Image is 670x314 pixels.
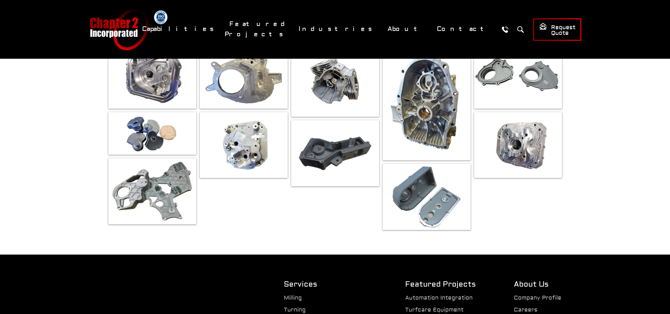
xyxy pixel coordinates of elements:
[383,21,429,37] a: About
[405,279,487,289] h2: Featured Projects
[138,21,221,37] a: Capabilities
[89,8,149,50] a: Chapter 2 Incorporated
[383,164,471,230] img: 1828103604.jpg
[294,21,379,37] a: Industries
[200,112,288,178] img: 3532911322.jpg
[514,294,561,301] a: Company Profile
[284,279,378,289] h2: Services
[291,120,379,186] img: 4293695277.jpg
[474,43,562,109] img: 3541655910.jpg
[405,294,473,301] a: Automation Integration
[405,306,464,313] a: Turfcare Equipment
[533,18,581,41] a: Request Quote
[383,43,471,160] img: 658873979.jpg
[432,21,495,37] a: Contact
[108,112,196,155] img: 1175081878.jpg
[108,158,196,224] img: 327651925.jpg
[291,43,379,117] img: 832936591.jpg
[200,43,288,109] img: 2798220774.jpg
[474,112,562,178] img: 1541934718.jpg
[514,279,581,289] h2: About Us
[499,23,512,36] a: Call Us
[108,43,196,109] img: 2766671208.jpg
[514,23,527,36] button: Search
[539,23,575,37] span: Request Quote
[284,306,306,313] a: Turning
[284,294,302,301] a: Milling
[225,17,291,42] a: Featured Projects
[514,306,537,313] a: Careers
